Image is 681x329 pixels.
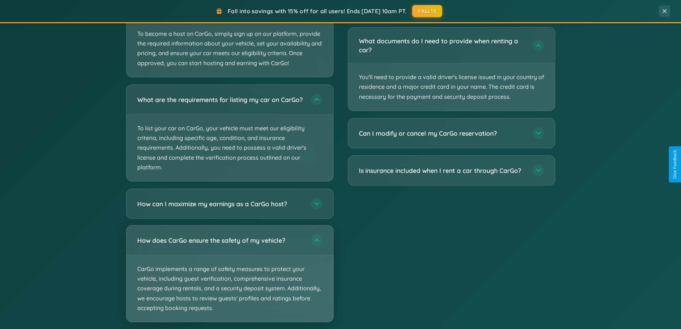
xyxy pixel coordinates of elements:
[127,20,333,77] p: To become a host on CarGo, simply sign up on our platform, provide the required information about...
[137,199,304,208] h3: How can I maximize my earnings as a CarGo host?
[127,115,333,181] p: To list your car on CarGo, your vehicle must meet our eligibility criteria, including specific ag...
[359,129,525,138] h3: Can I modify or cancel my CarGo reservation?
[127,255,333,322] p: CarGo implements a range of safety measures to protect your vehicle, including guest verification...
[412,5,442,17] button: FALL15
[137,95,304,104] h3: What are the requirements for listing my car on CarGo?
[359,37,525,54] h3: What documents do I need to provide when renting a car?
[672,150,677,179] div: Give Feedback
[348,63,555,111] p: You'll need to provide a valid driver's license issued in your country of residence and a major c...
[137,236,304,245] h3: How does CarGo ensure the safety of my vehicle?
[228,8,407,15] span: Fall into savings with 15% off for all users! Ends [DATE] 10am PT.
[359,166,525,175] h3: Is insurance included when I rent a car through CarGo?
